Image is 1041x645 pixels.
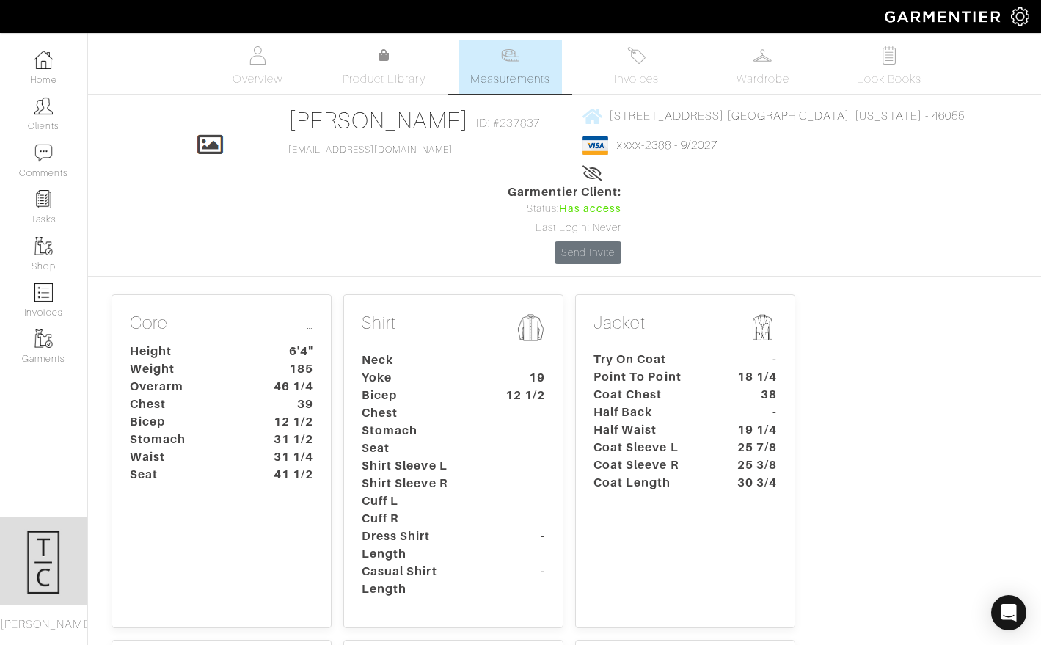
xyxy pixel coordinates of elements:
span: [STREET_ADDRESS] [GEOGRAPHIC_DATA], [US_STATE] - 46055 [609,109,965,123]
dt: 41 1/2 [256,466,324,484]
p: Shirt [362,313,545,346]
dt: Bicep [119,413,256,431]
dt: 185 [256,360,324,378]
a: Product Library [332,47,435,88]
dt: - [720,351,788,368]
img: orders-27d20c2124de7fd6de4e0e44c1d41de31381a507db9b33961299e4e07d508b8c.svg [627,46,646,65]
a: Overview [206,40,309,94]
dt: Weight [119,360,256,378]
img: basicinfo-40fd8af6dae0f16599ec9e87c0ef1c0a1fdea2edbe929e3d69a839185d80c458.svg [249,46,267,65]
dt: Point To Point [582,368,720,386]
span: Wardrobe [737,70,789,88]
dt: Coat Length [582,474,720,492]
span: Measurements [470,70,550,88]
dt: 12 1/2 [256,413,324,431]
a: [STREET_ADDRESS] [GEOGRAPHIC_DATA], [US_STATE] - 46055 [582,106,965,125]
img: wardrobe-487a4870c1b7c33e795ec22d11cfc2ed9d08956e64fb3008fe2437562e282088.svg [753,46,772,65]
dt: 30 3/4 [720,474,788,492]
dt: - [720,404,788,421]
p: Jacket [593,313,777,345]
a: Invoices [585,40,688,94]
img: msmt-jacket-icon-80010867aa4725b62b9a09ffa5103b2b3040b5cb37876859cbf8e78a4e2258a7.png [748,313,777,342]
p: Core [130,313,313,337]
dt: 6'4" [256,343,324,360]
div: Open Intercom Messenger [991,595,1026,630]
a: [EMAIL_ADDRESS][DOMAIN_NAME] [288,145,453,155]
dt: Shirt Sleeve R [351,475,488,492]
img: msmt-shirt-icon-3af304f0b202ec9cb0a26b9503a50981a6fda5c95ab5ec1cadae0dbe11e5085a.png [516,313,545,343]
dt: Yoke [351,369,488,387]
dt: Cuff L [351,492,488,510]
dt: Seat [351,440,488,457]
dt: 46 1/4 [256,378,324,396]
div: Status: [508,201,622,217]
span: Invoices [614,70,659,88]
dt: 31 1/4 [256,448,324,466]
img: garments-icon-b7da505a4dc4fd61783c78ac3ca0ef83fa9d6f193b1c9dc38574b1d14d53ca28.png [34,237,53,255]
img: todo-9ac3debb85659649dc8f770b8b6100bb5dab4b48dedcbae339e5042a72dfd3cc.svg [880,46,898,65]
dt: Stomach [119,431,256,448]
img: reminder-icon-8004d30b9f0a5d33ae49ab947aed9ed385cf756f9e5892f1edd6e32f2345188e.png [34,190,53,208]
dt: Neck [351,351,488,369]
div: Last Login: Never [508,220,622,236]
dt: 31 1/2 [256,431,324,448]
dt: Seat [119,466,256,484]
dt: 19 1/4 [720,421,788,439]
dt: 12 1/2 [488,387,556,404]
a: Look Books [838,40,940,94]
dt: Chest [119,396,256,413]
dt: Coat Sleeve L [582,439,720,456]
img: orders-icon-0abe47150d42831381b5fb84f609e132dff9fe21cb692f30cb5eec754e2cba89.png [34,283,53,302]
span: Has access [559,201,622,217]
dt: 39 [256,396,324,413]
dt: 25 3/8 [720,456,788,474]
img: visa-934b35602734be37eb7d5d7e5dbcd2044c359bf20a24dc3361ca3fa54326a8a7.png [582,136,608,155]
a: Measurements [459,40,562,94]
a: xxxx-2388 - 9/2027 [617,139,717,152]
a: [PERSON_NAME] [288,107,470,134]
dt: 38 [720,386,788,404]
dt: - [488,528,556,563]
img: comment-icon-a0a6a9ef722e966f86d9cbdc48e553b5cf19dbc54f86b18d962a5391bc8f6eb6.png [34,144,53,162]
dt: 25 7/8 [720,439,788,456]
span: Look Books [857,70,922,88]
span: Garmentier Client: [508,183,622,201]
img: garments-icon-b7da505a4dc4fd61783c78ac3ca0ef83fa9d6f193b1c9dc38574b1d14d53ca28.png [34,329,53,348]
dt: Half Waist [582,421,720,439]
dt: Overarm [119,378,256,396]
dt: - [488,563,556,598]
img: measurements-466bbee1fd09ba9460f595b01e5d73f9e2bff037440d3c8f018324cb6cdf7a4a.svg [501,46,519,65]
dt: 19 [488,369,556,387]
dt: Half Back [582,404,720,421]
span: Overview [233,70,282,88]
dt: Shirt Sleeve L [351,457,488,475]
img: clients-icon-6bae9207a08558b7cb47a8932f037763ab4055f8c8b6bfacd5dc20c3e0201464.png [34,97,53,115]
a: Send Invite [555,241,622,264]
dt: Stomach [351,422,488,440]
img: dashboard-icon-dbcd8f5a0b271acd01030246c82b418ddd0df26cd7fceb0bd07c9910d44c42f6.png [34,51,53,69]
dt: Casual Shirt Length [351,563,488,598]
dt: Height [119,343,256,360]
a: Wardrobe [712,40,814,94]
dt: Cuff R [351,510,488,528]
dt: Dress Shirt Length [351,528,488,563]
a: … [307,313,313,334]
span: Product Library [343,70,425,88]
dt: Chest [351,404,488,422]
span: ID: #237837 [476,114,540,132]
dt: Coat Chest [582,386,720,404]
dt: Waist [119,448,256,466]
img: garmentier-logo-header-white-b43fb05a5012e4ada735d5af1a66efaba907eab6374d6393d1fbf88cb4ef424d.png [877,4,1011,29]
dt: 18 1/4 [720,368,788,386]
dt: Try On Coat [582,351,720,368]
dt: Bicep [351,387,488,404]
img: gear-icon-white-bd11855cb880d31180b6d7d6211b90ccbf57a29d726f0c71d8c61bd08dd39cc2.png [1011,7,1029,26]
dt: Coat Sleeve R [582,456,720,474]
